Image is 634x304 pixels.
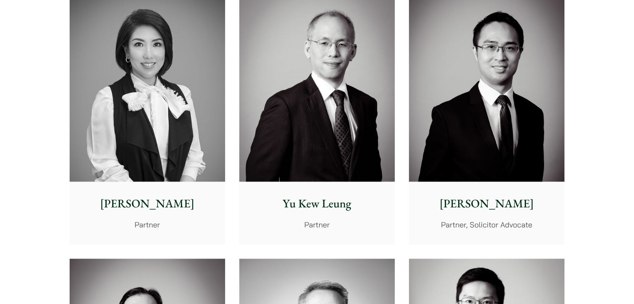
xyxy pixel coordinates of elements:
[76,219,218,230] p: Partner
[416,219,558,230] p: Partner, Solicitor Advocate
[246,219,388,230] p: Partner
[416,195,558,212] p: [PERSON_NAME]
[76,195,218,212] p: [PERSON_NAME]
[246,195,388,212] p: Yu Kew Leung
